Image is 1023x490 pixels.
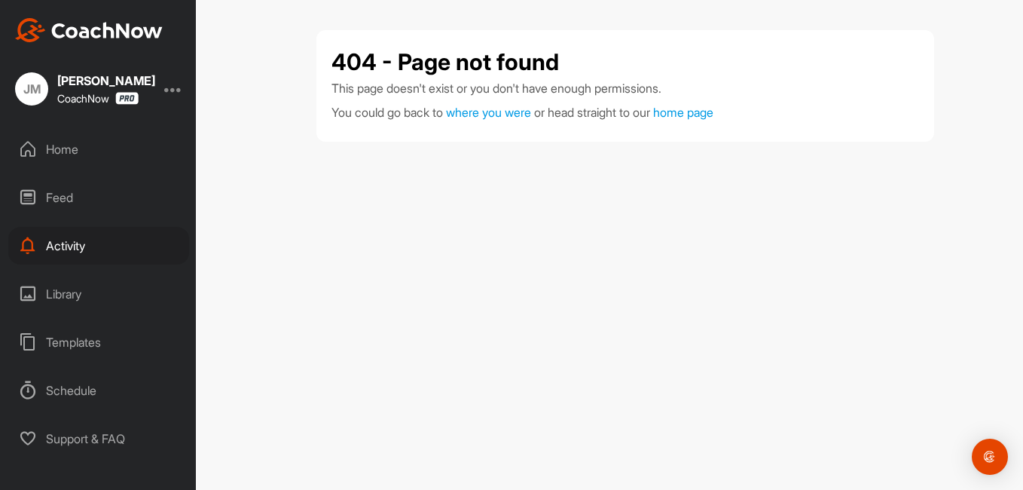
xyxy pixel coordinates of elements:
div: Activity [8,227,189,265]
div: [PERSON_NAME] [57,75,155,87]
img: CoachNow [15,18,163,42]
span: where you were [446,105,531,120]
div: CoachNow [57,92,139,105]
p: This page doesn't exist or you don't have enough permissions. [331,79,919,97]
a: home page [653,105,713,120]
div: Open Intercom Messenger [972,439,1008,475]
div: Support & FAQ [8,420,189,458]
p: You could go back to or head straight to our [331,103,919,121]
div: Library [8,275,189,313]
div: Feed [8,179,189,216]
div: Templates [8,323,189,361]
div: JM [15,72,48,106]
img: CoachNow Pro [115,92,139,105]
div: Schedule [8,372,189,409]
div: Home [8,130,189,168]
h1: 404 - Page not found [331,45,559,79]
